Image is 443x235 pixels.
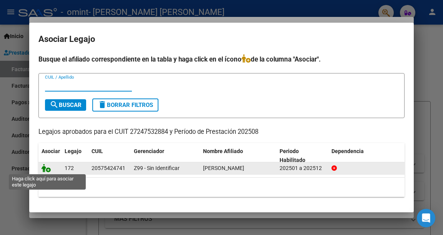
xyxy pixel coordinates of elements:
[38,143,62,168] datatable-header-cell: Asociar
[38,127,405,137] p: Legajos aprobados para el CUIT 27247532884 y Período de Prestación 202508
[98,102,153,108] span: Borrar Filtros
[203,148,243,154] span: Nombre Afiliado
[38,54,405,64] h4: Busque el afiliado correspondiente en la tabla y haga click en el ícono de la columna "Asociar".
[42,148,60,154] span: Asociar
[134,148,164,154] span: Gerenciador
[92,98,158,112] button: Borrar Filtros
[98,100,107,109] mat-icon: delete
[131,143,200,168] datatable-header-cell: Gerenciador
[45,99,86,111] button: Buscar
[203,165,244,171] span: CRUZ FELIPE ROMEO
[276,143,328,168] datatable-header-cell: Periodo Habilitado
[62,143,88,168] datatable-header-cell: Legajo
[280,164,325,173] div: 202501 a 202512
[65,165,74,171] span: 172
[331,148,364,154] span: Dependencia
[200,143,276,168] datatable-header-cell: Nombre Afiliado
[88,143,131,168] datatable-header-cell: CUIL
[38,178,405,197] div: 1 registros
[328,143,405,168] datatable-header-cell: Dependencia
[417,209,435,227] div: Open Intercom Messenger
[280,148,305,163] span: Periodo Habilitado
[50,102,82,108] span: Buscar
[38,32,405,47] h2: Asociar Legajo
[134,165,180,171] span: Z99 - Sin Identificar
[50,100,59,109] mat-icon: search
[92,164,125,173] div: 20575424741
[65,148,82,154] span: Legajo
[92,148,103,154] span: CUIL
